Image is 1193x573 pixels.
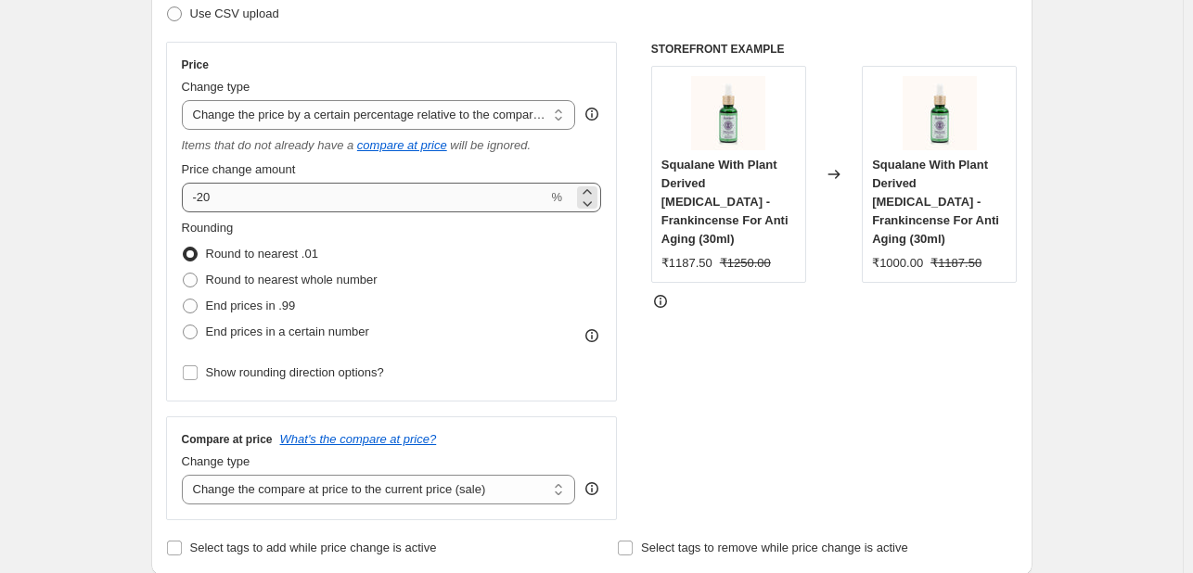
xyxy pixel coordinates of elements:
[872,158,999,246] span: Squalane With Plant Derived [MEDICAL_DATA] - Frankincense For Anti Aging (30ml)
[206,247,318,261] span: Round to nearest .01
[691,76,765,150] img: SqualaneWithPlantDerivedRetinol_80x.jpg
[190,541,437,554] span: Select tags to add while price change is active
[720,254,771,273] strike: ₹1250.00
[551,190,562,204] span: %
[651,42,1018,57] h6: STOREFRONT EXAMPLE
[182,138,354,152] i: Items that do not already have a
[903,76,977,150] img: SqualaneWithPlantDerivedRetinol_80x.jpg
[206,325,369,338] span: End prices in a certain number
[450,138,531,152] i: will be ignored.
[641,541,908,554] span: Select tags to remove while price change is active
[182,80,250,94] span: Change type
[583,479,601,498] div: help
[190,6,279,20] span: Use CSV upload
[182,162,296,176] span: Price change amount
[206,299,296,312] span: End prices in .99
[357,138,447,152] button: compare at price
[182,432,273,447] h3: Compare at price
[583,105,601,123] div: help
[661,254,712,273] div: ₹1187.50
[182,454,250,468] span: Change type
[182,183,548,212] input: -20
[206,365,384,379] span: Show rounding direction options?
[930,254,981,273] strike: ₹1187.50
[661,158,789,246] span: Squalane With Plant Derived [MEDICAL_DATA] - Frankincense For Anti Aging (30ml)
[872,254,923,273] div: ₹1000.00
[182,221,234,235] span: Rounding
[182,57,209,72] h3: Price
[206,273,378,286] span: Round to nearest whole number
[280,432,437,446] button: What's the compare at price?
